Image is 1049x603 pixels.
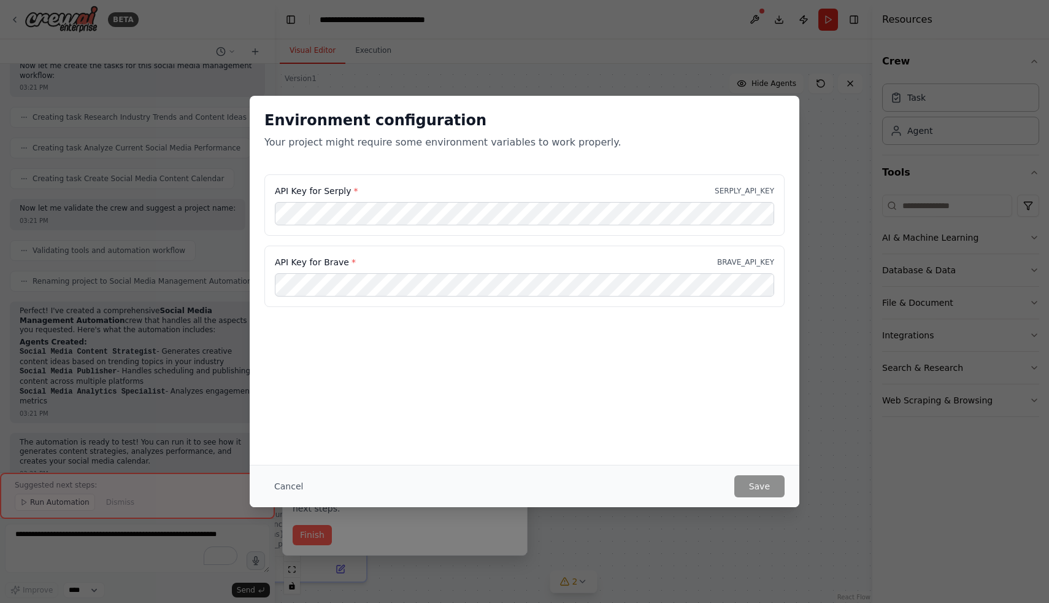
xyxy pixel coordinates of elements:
p: SERPLY_API_KEY [715,186,774,196]
label: API Key for Serply [275,185,358,197]
button: Save [734,475,785,497]
label: API Key for Brave [275,256,356,268]
p: BRAVE_API_KEY [717,257,774,267]
h2: Environment configuration [264,111,785,130]
p: Your project might require some environment variables to work properly. [264,135,785,150]
button: Cancel [264,475,313,497]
